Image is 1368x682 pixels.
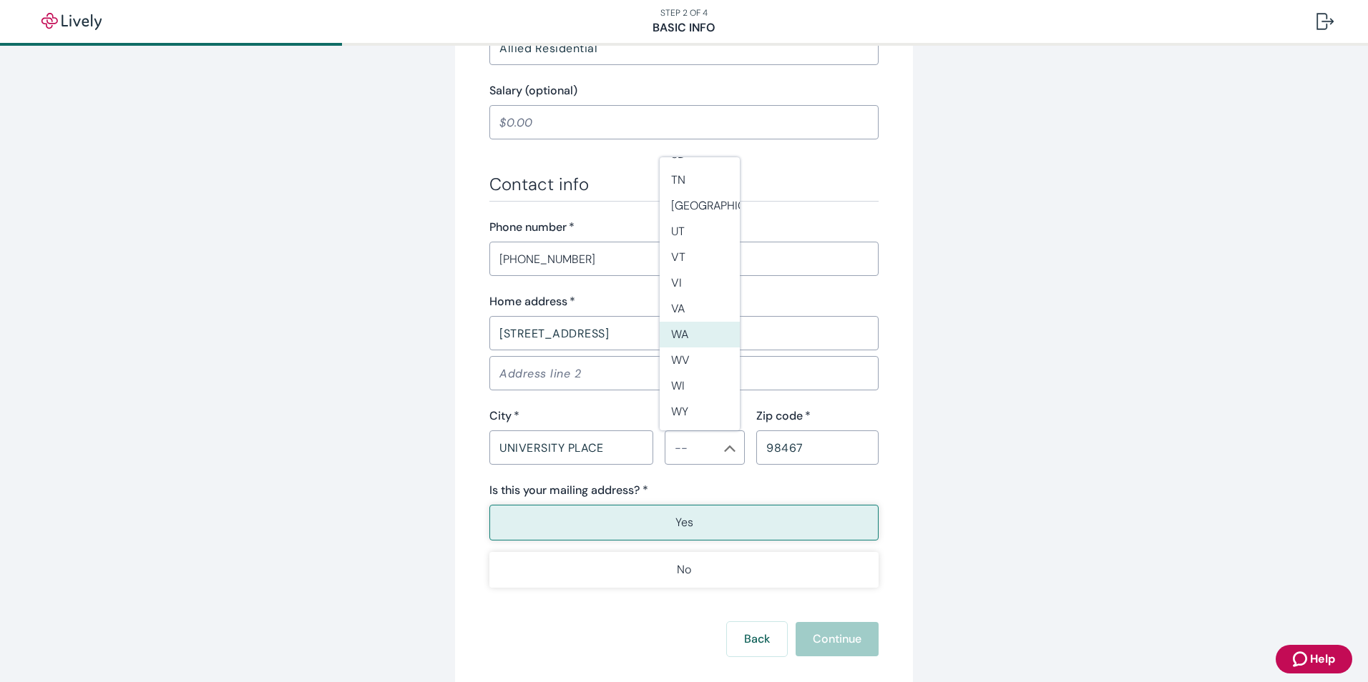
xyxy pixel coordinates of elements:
input: City [489,433,653,462]
label: City [489,407,519,425]
li: UT [660,219,740,244]
input: (555) 555-5555 [489,244,879,273]
input: Address line 2 [489,359,879,387]
li: VT [660,244,740,270]
button: No [489,552,879,588]
label: Zip code [756,407,811,425]
li: TN [660,167,740,193]
li: WV [660,347,740,373]
li: WI [660,373,740,399]
li: VI [660,270,740,296]
button: Back [727,622,787,656]
p: Yes [675,514,693,531]
label: Salary (optional) [489,82,577,99]
span: Help [1310,651,1335,668]
input: Zip code [756,433,879,462]
label: Phone number [489,219,575,236]
label: Home address [489,293,575,310]
svg: Chevron icon [724,443,736,454]
input: Address line 1 [489,319,879,347]
h3: Contact info [489,174,879,195]
button: Zendesk support iconHelp [1276,645,1352,673]
li: VA [660,296,740,322]
svg: Zendesk support icon [1293,651,1310,668]
li: WA [660,322,740,347]
li: WY [660,399,740,425]
button: Close [723,441,737,455]
input: -- [669,438,717,458]
img: Lively [31,13,112,30]
p: No [677,561,691,578]
li: [GEOGRAPHIC_DATA] [660,193,740,219]
label: Is this your mailing address? * [489,482,648,499]
input: $0.00 [489,108,879,137]
button: Log out [1305,4,1345,39]
button: Yes [489,505,879,540]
